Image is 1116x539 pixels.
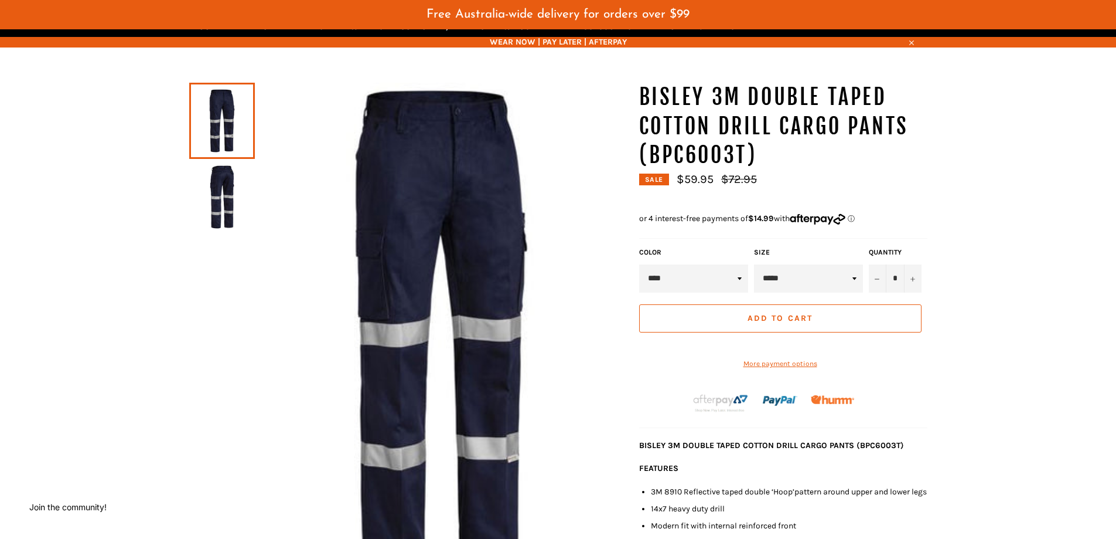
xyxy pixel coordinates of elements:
label: Color [639,248,748,257]
span: Free Australia-wide delivery for orders over $99 [426,8,690,21]
img: Humm_core_logo_RGB-01_300x60px_small_195d8312-4386-4de7-b182-0ef9b6303a37.png [811,395,854,404]
button: Reduce item quantity by one [869,265,886,293]
span: 3M 8910 Reflective taped double ‘Hoop’ [651,487,794,497]
span: WEAR NOW | PAY LATER | AFTERPAY [189,36,927,48]
button: Increase item quantity by one [904,265,922,293]
s: $72.95 [721,172,757,186]
span: Add to Cart [748,313,813,323]
button: Join the community! [29,502,107,512]
a: More payment options [639,359,922,369]
label: Size [754,248,863,257]
button: Add to Cart [639,304,922,333]
label: Quantity [869,248,922,257]
strong: FEATURES [639,463,678,473]
li: pattern around upper and lower legs [651,486,927,497]
img: paypal.png [763,384,797,418]
li: 14x7 heavy duty drill [651,503,927,514]
div: Sale [639,174,669,185]
img: BISLEY BPC6003T 3M Double Taped Cotton Drill Cargo Pants - Workin' Gear [195,165,249,229]
li: Modern fit with internal reinforced front [651,520,927,531]
h1: BISLEY 3M Double Taped Cotton Drill Cargo Pants (BPC6003T) [639,83,927,170]
strong: BISLEY 3M DOUBLE TAPED COTTON DRILL CARGO PANTS (BPC6003T) [639,440,904,450]
img: Afterpay-Logo-on-dark-bg_large.png [692,393,749,413]
span: $59.95 [677,172,714,186]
